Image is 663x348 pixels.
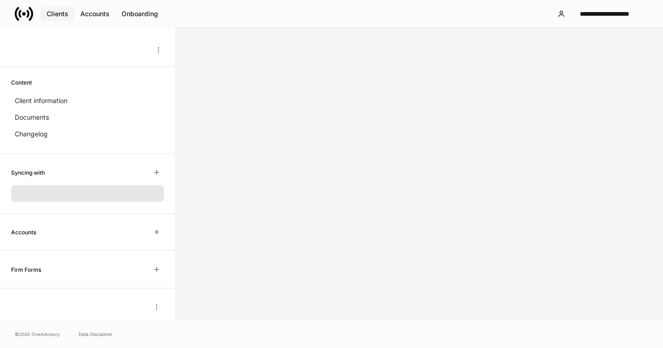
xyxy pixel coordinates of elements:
a: Changelog [11,126,164,142]
a: Documents [11,109,164,126]
h6: Syncing with [11,168,45,177]
button: Clients [41,6,74,21]
h6: Firm Forms [11,265,41,274]
span: © 2025 OneAdvisory [15,330,60,338]
a: Client information [11,92,164,109]
button: Onboarding [116,6,164,21]
h6: Accounts [11,228,36,237]
p: Client information [15,96,67,105]
div: Clients [47,9,68,18]
div: Onboarding [122,9,158,18]
p: Documents [15,113,49,122]
a: Data Disclaimer [79,330,113,338]
button: Accounts [74,6,116,21]
div: Accounts [80,9,109,18]
p: Changelog [15,129,48,139]
h6: Content [11,78,32,87]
